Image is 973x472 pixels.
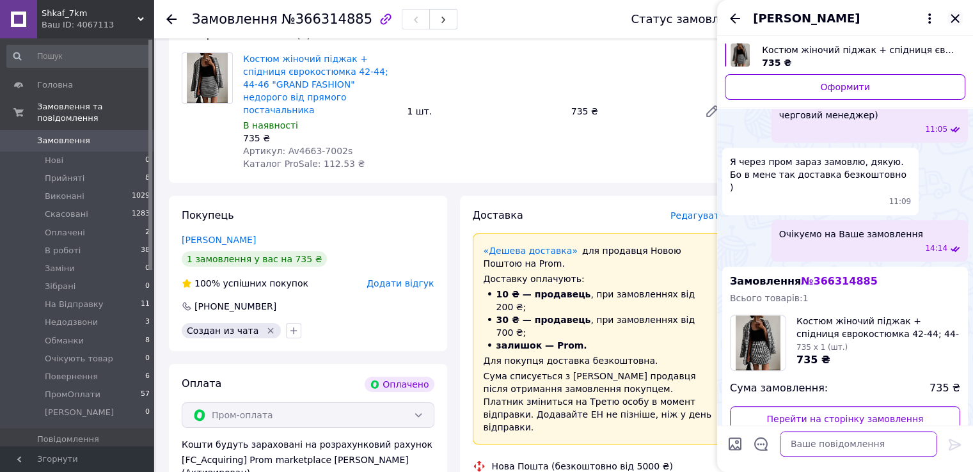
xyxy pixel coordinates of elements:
div: для продавця Новою Поштою на Prom. [484,244,715,270]
span: На Відправку [45,299,103,310]
a: «Дешева доставка» [484,246,578,256]
span: Оплачені [45,227,85,239]
span: 0 [145,155,150,166]
a: Переглянути товар [725,43,965,69]
a: [PERSON_NAME] [182,235,256,245]
a: Редагувати [699,98,725,124]
span: Скасовані [45,208,88,220]
a: Перейти на сторінку замовлення [730,406,960,432]
img: 6781754571_w200_h200_kostyum-zhenskij-pidzhakyubka.jpg [736,315,780,370]
span: Замовлення та повідомлення [37,101,154,124]
div: успішних покупок [182,277,308,290]
span: 2 [145,227,150,239]
div: Доставку оплачують: [484,272,715,285]
span: Создан из чата [187,326,258,336]
span: 11:09 12.10.2025 [889,196,912,207]
a: Костюм жіночий піджак + спідниця єврокостюмка 42-44; 44-46 "GRAND FASHION" недорого від прямого п... [243,54,388,115]
span: Очікуємо на Ваше замовлення [779,228,923,240]
span: Я через пром зараз замовлю, дякую. Бо в мене так доставка безкоштовно ) [730,155,911,194]
div: 1 замовлення у вас на 735 ₴ [182,251,327,267]
div: 1 шт. [402,102,566,120]
span: Заміни [45,263,75,274]
div: 735 ₴ [566,102,694,120]
span: 11:05 12.10.2025 [925,124,947,135]
span: залишок — Prom. [496,340,587,350]
span: № 366314885 [801,275,877,287]
span: [PERSON_NAME] [753,10,860,27]
span: 0 [145,353,150,365]
span: Обманки [45,335,84,347]
button: [PERSON_NAME] [753,10,937,27]
span: 57 [141,389,150,400]
div: [PHONE_NUMBER] [193,300,278,313]
span: Доставка [473,209,523,221]
li: , при замовленнях від 700 ₴; [484,313,715,339]
span: Shkaf_7km [42,8,138,19]
span: Каталог ProSale: 112.53 ₴ [243,159,365,169]
span: Артикул: Av4663-7002s [243,146,352,156]
span: Покупець [182,209,234,221]
span: 30 ₴ — продавець [496,315,591,325]
span: В наявності [243,120,298,130]
span: 11 [141,299,150,310]
span: Сума замовлення: [730,381,828,396]
span: Повідомлення [37,434,99,445]
span: 3 [145,317,150,328]
span: 0 [145,407,150,418]
span: Нові [45,155,63,166]
span: 8 [145,335,150,347]
span: Костюм жіночий піджак + спідниця єврокостюмка 42-44; 44-46 "GRAND FASHION" недорого від прямого п... [762,43,955,56]
li: , при замовленнях від 200 ₴; [484,288,715,313]
span: Виконані [45,191,84,202]
span: 735 ₴ [762,58,791,68]
span: Повернення [45,371,98,382]
div: Оплачено [365,377,434,392]
span: 38 [141,245,150,256]
div: 735 ₴ [243,132,397,145]
span: Головна [37,79,73,91]
span: 735 ₴ [796,354,830,366]
span: Зібрані [45,281,75,292]
span: 8 [145,173,150,184]
span: 1029 [132,191,150,202]
button: Закрити [947,11,963,26]
span: 100% [194,278,220,288]
img: 6781754571_w640_h640_kostyum-zhenskij-pidzhakyubka.jpg [731,43,749,67]
input: Пошук [6,45,151,68]
span: Оплата [182,377,221,389]
div: Ваш ID: 4067113 [42,19,154,31]
span: 735 x 1 (шт.) [796,343,848,352]
span: 0 [145,281,150,292]
span: 14:14 12.10.2025 [925,243,947,254]
div: Для покупця доставка безкоштовна. [484,354,715,367]
svg: Видалити мітку [265,326,276,336]
span: 0 [145,263,150,274]
span: №366314885 [281,12,372,27]
span: 1283 [132,208,150,220]
div: Повернутися назад [166,13,177,26]
span: ПромОплати [45,389,100,400]
span: Додати відгук [367,278,434,288]
span: 6 [145,371,150,382]
span: Товари в замовленні (1) [182,28,311,40]
div: Сума списується з [PERSON_NAME] продавця після отримання замовлення покупцем. Платник зміниться н... [484,370,715,434]
span: 10 ₴ — продавець [496,289,591,299]
span: Очікують товар [45,353,113,365]
span: Костюм жіночий піджак + спідниця єврокостюмка 42-44; 44-46 "GRAND FASHION" недорого від прямого п... [796,315,960,340]
div: Статус замовлення [631,13,748,26]
span: 735 ₴ [929,381,960,396]
span: Замовлення [192,12,278,27]
button: Назад [727,11,743,26]
span: В роботі [45,245,81,256]
span: [PERSON_NAME] [45,407,114,418]
span: Редагувати [670,210,725,221]
span: Замовлення [730,275,878,287]
img: Костюм жіночий піджак + спідниця єврокостюмка 42-44; 44-46 "GRAND FASHION" недорого від прямого п... [187,53,227,103]
span: Прийняті [45,173,84,184]
span: Всього товарів: 1 [730,293,809,303]
span: Недодзвони [45,317,98,328]
a: Оформити [725,74,965,100]
span: Замовлення [37,135,90,146]
button: Відкрити шаблони відповідей [753,436,770,452]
